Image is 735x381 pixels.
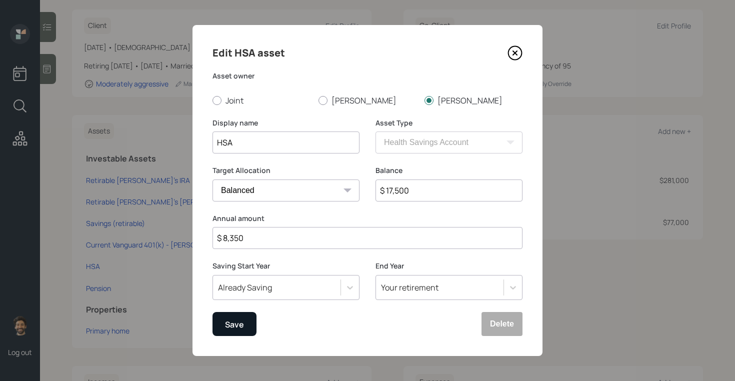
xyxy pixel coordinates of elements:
[212,118,359,128] label: Display name
[481,312,522,336] button: Delete
[375,118,522,128] label: Asset Type
[212,213,522,223] label: Annual amount
[212,165,359,175] label: Target Allocation
[375,165,522,175] label: Balance
[225,318,244,331] div: Save
[212,95,310,106] label: Joint
[212,261,359,271] label: Saving Start Year
[212,71,522,81] label: Asset owner
[375,261,522,271] label: End Year
[318,95,416,106] label: [PERSON_NAME]
[218,282,272,293] div: Already Saving
[424,95,522,106] label: [PERSON_NAME]
[212,312,256,336] button: Save
[212,45,285,61] h4: Edit HSA asset
[381,282,438,293] div: Your retirement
